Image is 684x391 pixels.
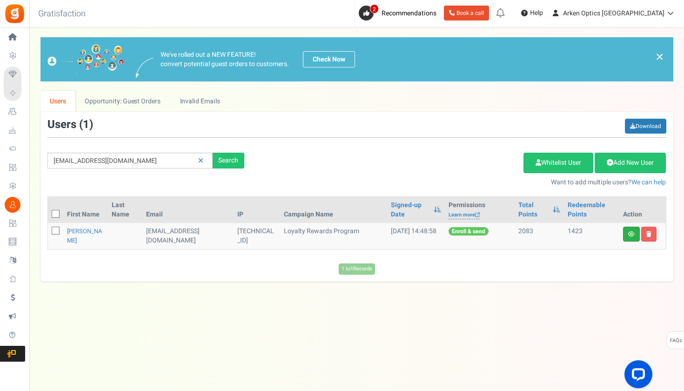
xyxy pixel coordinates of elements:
h3: Users ( ) [47,119,93,131]
p: We've rolled out a NEW FEATURE! convert potential guest orders to customers. [161,50,289,69]
th: Last Name [108,197,142,223]
span: Arken Optics [GEOGRAPHIC_DATA] [563,8,664,18]
td: [DATE] 14:48:58 [387,223,444,249]
th: First Name [63,197,108,223]
th: Campaign Name [280,197,387,223]
td: 1423 [564,223,619,249]
img: images [136,58,154,78]
a: Reset [194,153,208,169]
td: [TECHNICAL_ID] [234,223,280,249]
span: Enroll & send [449,227,489,236]
h3: Gratisfaction [28,5,96,23]
div: Search [213,153,244,169]
p: Want to add multiple users? [258,178,666,187]
a: Whitelist User [523,153,593,173]
th: Permissions [445,197,515,223]
input: Search by email or name [47,153,213,169]
i: View details [628,231,635,237]
td: Loyalty Rewards Program [280,223,387,249]
a: × [656,51,664,62]
span: FAQs [670,332,682,350]
a: Download [625,119,666,134]
th: Email [142,197,234,223]
img: Gratisfaction [4,3,25,24]
span: Recommendations [382,8,436,18]
a: Book a call [444,6,489,20]
span: Help [528,8,543,18]
a: We can help [631,177,666,187]
a: Add New User [595,153,666,173]
td: 2083 [515,223,564,249]
img: images [47,44,124,74]
td: General [142,223,234,249]
a: Signed-up Date [391,201,429,219]
a: Opportunity: Guest Orders [75,91,170,112]
span: 1 [83,116,89,133]
a: Users [40,91,76,112]
a: [PERSON_NAME] [67,227,102,245]
span: 2 [370,4,379,13]
a: Invalid Emails [170,91,229,112]
a: Learn more [449,211,480,219]
a: Redeemable Points [568,201,616,219]
i: Delete user [646,231,651,237]
th: Action [619,197,666,223]
th: IP [234,197,280,223]
a: Total Points [518,201,548,219]
a: 2 Recommendations [359,6,440,20]
a: Check Now [303,51,355,67]
a: Help [517,6,547,20]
